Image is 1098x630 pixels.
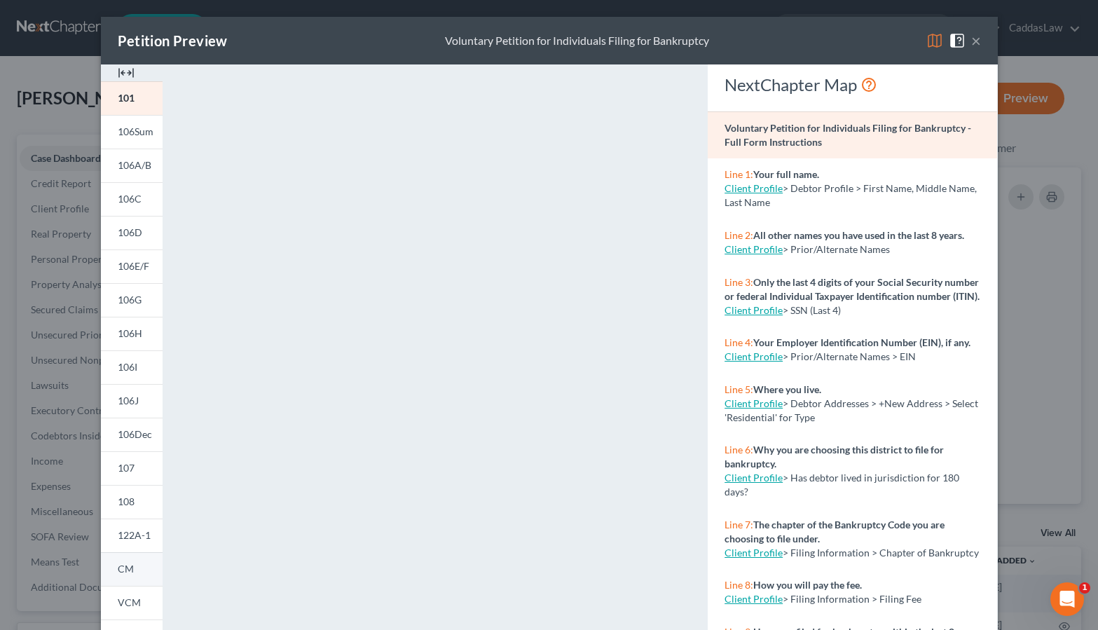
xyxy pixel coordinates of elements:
iframe: Intercom live chat [1050,582,1084,616]
a: 106E/F [101,249,163,283]
a: 106G [101,283,163,317]
a: 106J [101,384,163,418]
span: 106J [118,395,139,406]
span: 106D [118,226,142,238]
a: 106Dec [101,418,163,451]
strong: Your full name. [753,168,819,180]
span: 106Sum [118,125,153,137]
span: 106C [118,193,142,205]
a: VCM [101,586,163,619]
a: 106H [101,317,163,350]
span: > Prior/Alternate Names [783,243,890,255]
strong: How you will pay the fee. [753,579,862,591]
a: 106I [101,350,163,384]
span: > Filing Information > Chapter of Bankruptcy [783,547,979,559]
strong: Where you live. [753,383,821,395]
span: > Prior/Alternate Names > EIN [783,350,916,362]
span: 107 [118,462,135,474]
img: map-eea8200ae884c6f1103ae1953ef3d486a96c86aabb227e865a55264e3737af1f.svg [926,32,943,49]
a: 106A/B [101,149,163,182]
span: Line 8: [725,579,753,591]
span: Line 3: [725,276,753,288]
span: 106Dec [118,428,152,440]
div: NextChapter Map [725,74,980,96]
span: Line 1: [725,168,753,180]
span: Line 6: [725,444,753,456]
a: 101 [101,81,163,115]
div: Voluntary Petition for Individuals Filing for Bankruptcy [445,33,709,49]
a: 122A-1 [101,519,163,552]
a: Client Profile [725,593,783,605]
span: Line 4: [725,336,753,348]
span: 106H [118,327,142,339]
a: 106C [101,182,163,216]
a: 106Sum [101,115,163,149]
span: 108 [118,495,135,507]
a: Client Profile [725,397,783,409]
span: Line 7: [725,519,753,530]
a: 107 [101,451,163,485]
span: 106A/B [118,159,151,171]
span: VCM [118,596,141,608]
a: 108 [101,485,163,519]
span: 101 [118,92,135,104]
a: CM [101,552,163,586]
span: 122A-1 [118,529,151,541]
span: > Has debtor lived in jurisdiction for 180 days? [725,472,959,498]
strong: The chapter of the Bankruptcy Code you are choosing to file under. [725,519,945,545]
a: Client Profile [725,472,783,484]
a: Client Profile [725,350,783,362]
span: 106I [118,361,137,373]
strong: Voluntary Petition for Individuals Filing for Bankruptcy - Full Form Instructions [725,122,971,148]
span: > Debtor Addresses > +New Address > Select 'Residential' for Type [725,397,978,423]
div: Petition Preview [118,31,228,50]
a: Client Profile [725,243,783,255]
a: Client Profile [725,547,783,559]
span: > Filing Information > Filing Fee [783,593,921,605]
img: help-close-5ba153eb36485ed6c1ea00a893f15db1cb9b99d6cae46e1a8edb6c62d00a1a76.svg [949,32,966,49]
strong: Why you are choosing this district to file for bankruptcy. [725,444,944,470]
img: expand-e0f6d898513216a626fdd78e52531dac95497ffd26381d4c15ee2fc46db09dca.svg [118,64,135,81]
strong: Your Employer Identification Number (EIN), if any. [753,336,970,348]
span: > SSN (Last 4) [783,304,841,316]
span: Line 5: [725,383,753,395]
span: 1 [1079,582,1090,594]
strong: Only the last 4 digits of your Social Security number or federal Individual Taxpayer Identificati... [725,276,980,302]
a: 106D [101,216,163,249]
button: × [971,32,981,49]
a: Client Profile [725,182,783,194]
span: 106E/F [118,260,149,272]
span: Line 2: [725,229,753,241]
span: > Debtor Profile > First Name, Middle Name, Last Name [725,182,977,208]
span: 106G [118,294,142,306]
a: Client Profile [725,304,783,316]
strong: All other names you have used in the last 8 years. [753,229,964,241]
span: CM [118,563,134,575]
